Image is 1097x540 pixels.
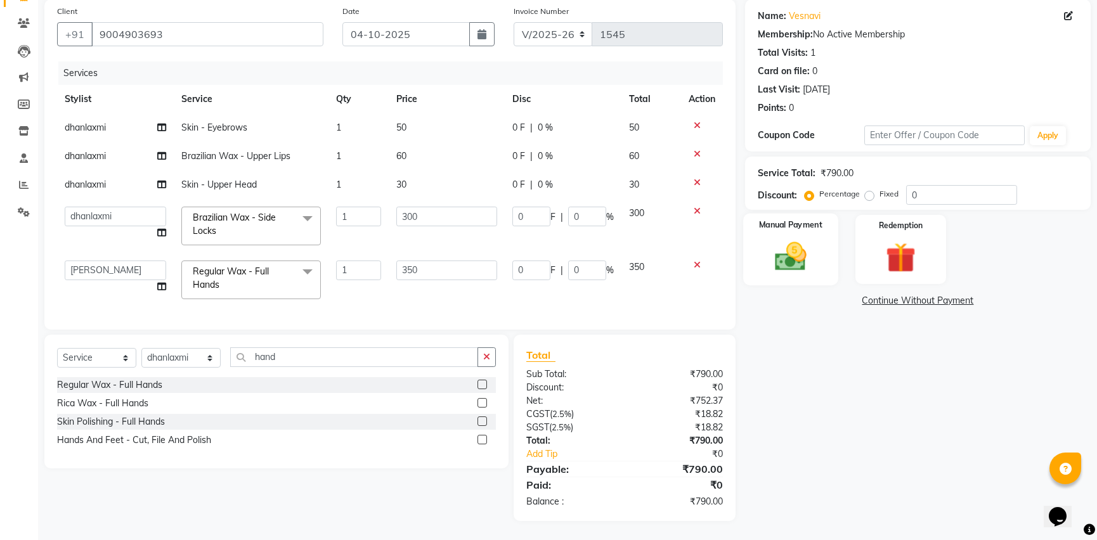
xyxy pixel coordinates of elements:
[629,150,639,162] span: 60
[552,422,571,432] span: 2.5%
[625,434,732,447] div: ₹790.00
[758,129,864,142] div: Coupon Code
[550,264,555,277] span: F
[629,179,639,190] span: 30
[174,85,328,113] th: Service
[552,409,571,419] span: 2.5%
[561,210,563,224] span: |
[812,65,817,78] div: 0
[230,347,478,367] input: Search or Scan
[57,434,211,447] div: Hands And Feet - Cut, File And Polish
[396,122,406,133] span: 50
[65,179,106,190] span: dhanlaxmi
[219,279,225,290] a: x
[758,83,800,96] div: Last Visit:
[328,85,389,113] th: Qty
[57,6,77,17] label: Client
[526,421,549,433] span: SGST
[505,85,621,113] th: Disc
[526,349,555,362] span: Total
[538,121,553,134] span: 0 %
[517,394,625,408] div: Net:
[530,150,533,163] span: |
[629,261,644,273] span: 350
[819,188,860,200] label: Percentage
[216,225,222,236] a: x
[538,178,553,191] span: 0 %
[512,121,525,134] span: 0 F
[789,101,794,115] div: 0
[550,210,555,224] span: F
[57,415,165,428] div: Skin Polishing - Full Hands
[65,150,106,162] span: dhanlaxmi
[181,150,290,162] span: Brazilian Wax - Upper Lips
[625,461,732,477] div: ₹790.00
[181,122,247,133] span: Skin - Eyebrows
[517,461,625,477] div: Payable:
[517,368,625,381] div: Sub Total:
[336,122,341,133] span: 1
[625,477,732,492] div: ₹0
[57,85,174,113] th: Stylist
[91,22,323,46] input: Search by Name/Mobile/Email/Code
[396,150,406,162] span: 60
[561,264,563,277] span: |
[625,381,732,394] div: ₹0
[625,408,732,421] div: ₹18.82
[748,294,1088,307] a: Continue Without Payment
[538,150,553,163] span: 0 %
[57,22,93,46] button: +91
[758,46,808,60] div: Total Visits:
[789,10,821,23] a: Vesnavi
[758,65,810,78] div: Card on file:
[642,447,732,461] div: ₹0
[879,220,923,231] label: Redemption
[517,381,625,394] div: Discount:
[629,207,644,219] span: 300
[336,150,341,162] span: 1
[517,421,625,434] div: ( )
[625,421,732,434] div: ₹18.82
[758,10,786,23] div: Name:
[512,150,525,163] span: 0 F
[625,394,732,408] div: ₹752.37
[681,85,723,113] th: Action
[517,434,625,447] div: Total:
[342,6,360,17] label: Date
[876,239,926,276] img: _gift.svg
[758,101,786,115] div: Points:
[530,178,533,191] span: |
[821,167,854,180] div: ₹790.00
[517,477,625,492] div: Paid:
[864,125,1024,145] input: Enter Offer / Coupon Code
[512,178,525,191] span: 0 F
[526,408,550,420] span: CGST
[336,179,341,190] span: 1
[193,266,269,290] span: Regular Wax - Full Hands
[758,28,1078,41] div: No Active Membership
[606,264,614,277] span: %
[517,495,625,508] div: Balance :
[396,179,406,190] span: 30
[758,28,813,41] div: Membership:
[606,210,614,224] span: %
[758,189,797,202] div: Discount:
[389,85,505,113] th: Price
[629,122,639,133] span: 50
[57,378,162,392] div: Regular Wax - Full Hands
[810,46,815,60] div: 1
[759,219,822,231] label: Manual Payment
[517,447,643,461] a: Add Tip
[625,368,732,381] div: ₹790.00
[181,179,257,190] span: Skin - Upper Head
[58,61,732,85] div: Services
[625,495,732,508] div: ₹790.00
[880,188,899,200] label: Fixed
[803,83,830,96] div: [DATE]
[517,408,625,421] div: ( )
[765,238,816,274] img: _cash.svg
[514,6,569,17] label: Invoice Number
[1030,126,1066,145] button: Apply
[530,121,533,134] span: |
[1044,489,1084,527] iframe: chat widget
